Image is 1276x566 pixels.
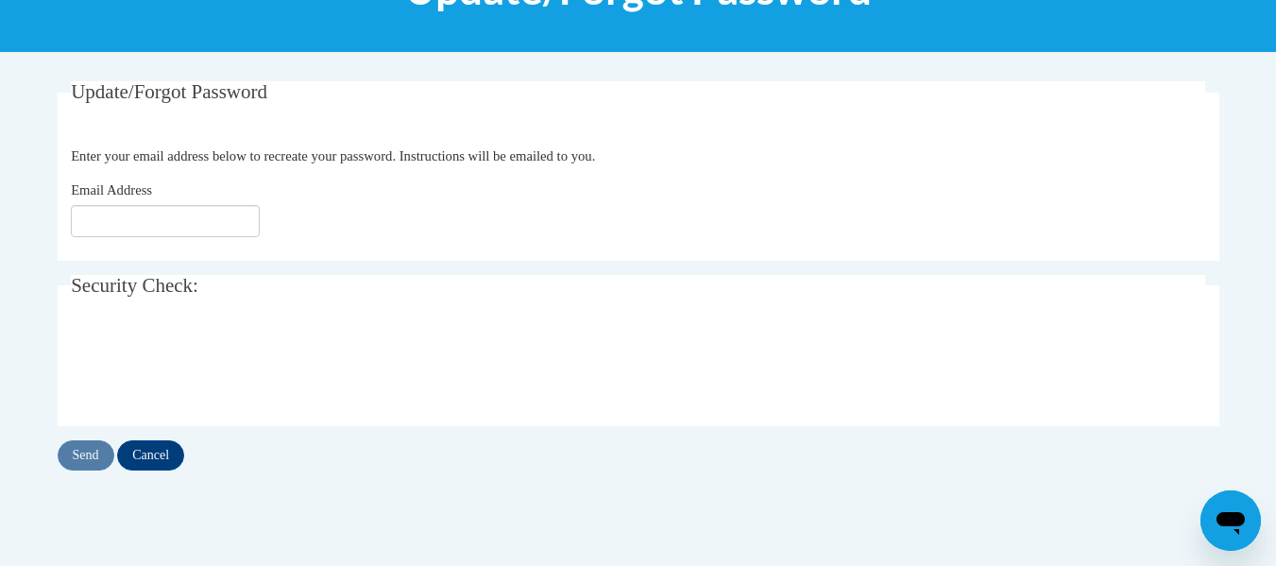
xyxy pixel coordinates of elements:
span: Update/Forgot Password [71,80,267,103]
iframe: reCAPTCHA [71,329,358,403]
span: Enter your email address below to recreate your password. Instructions will be emailed to you. [71,148,595,163]
span: Security Check: [71,274,198,297]
input: Cancel [117,440,184,471]
input: Email [71,205,260,237]
iframe: Button to launch messaging window [1200,490,1261,551]
span: Email Address [71,182,152,197]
